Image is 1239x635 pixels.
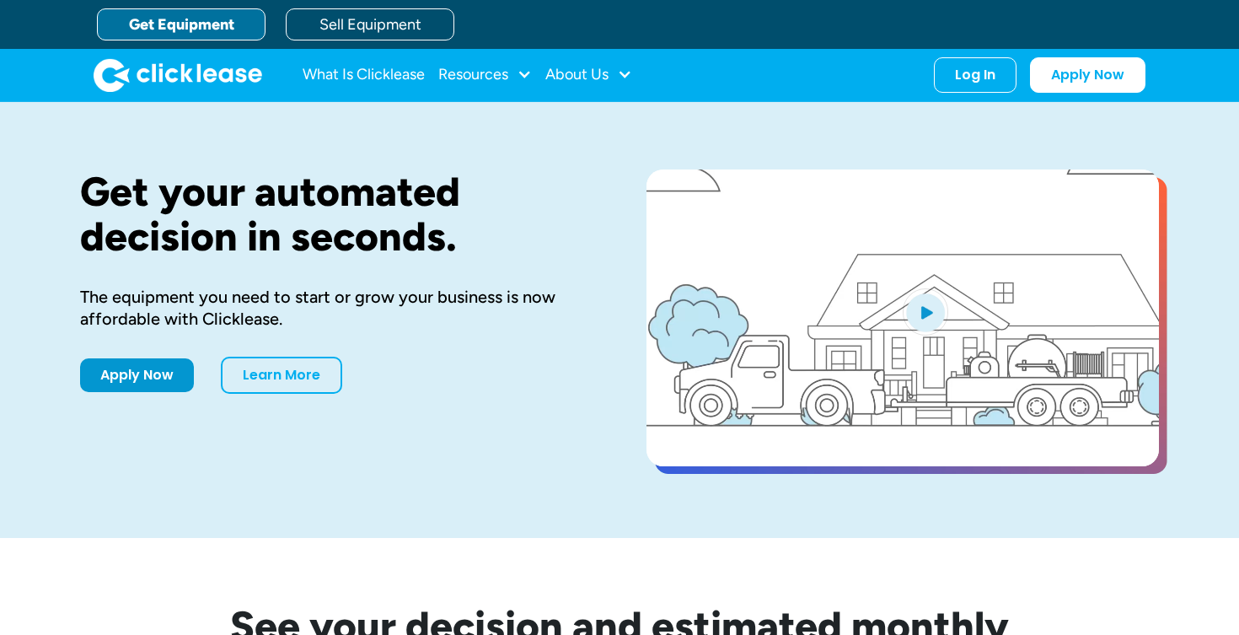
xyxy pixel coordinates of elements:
[80,358,194,392] a: Apply Now
[903,288,948,336] img: Blue play button logo on a light blue circular background
[80,286,593,330] div: The equipment you need to start or grow your business is now affordable with Clicklease.
[1030,57,1145,93] a: Apply Now
[545,58,632,92] div: About Us
[221,357,342,394] a: Learn More
[955,67,995,83] div: Log In
[438,58,532,92] div: Resources
[80,170,593,259] h1: Get your automated decision in seconds.
[646,170,1159,466] a: open lightbox
[97,8,265,40] a: Get Equipment
[286,8,454,40] a: Sell Equipment
[94,58,262,92] a: home
[94,58,262,92] img: Clicklease logo
[303,58,425,92] a: What Is Clicklease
